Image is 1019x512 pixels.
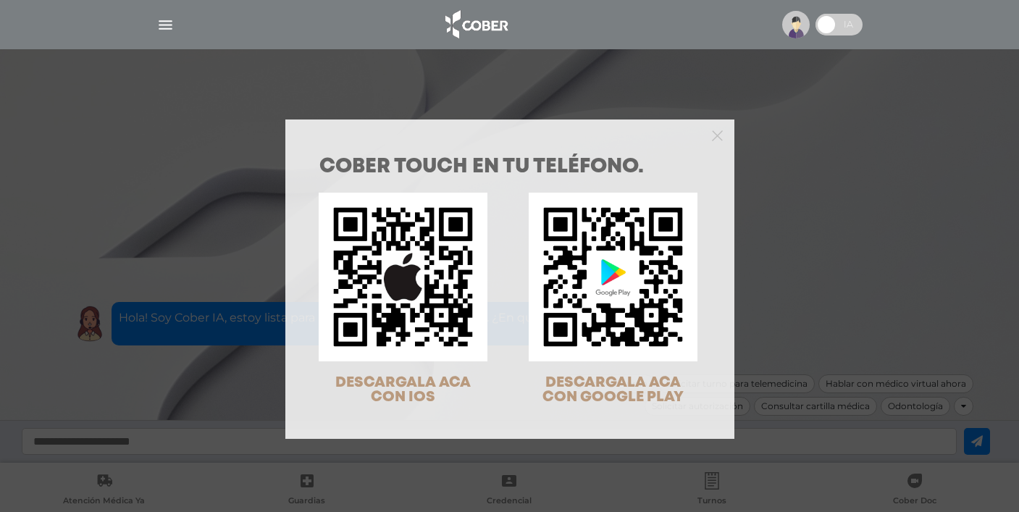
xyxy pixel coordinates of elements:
img: qr-code [529,193,697,361]
span: DESCARGALA ACA CON IOS [335,376,471,404]
button: Close [712,128,723,141]
h1: COBER TOUCH en tu teléfono. [319,157,700,177]
span: DESCARGALA ACA CON GOOGLE PLAY [542,376,684,404]
img: qr-code [319,193,487,361]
